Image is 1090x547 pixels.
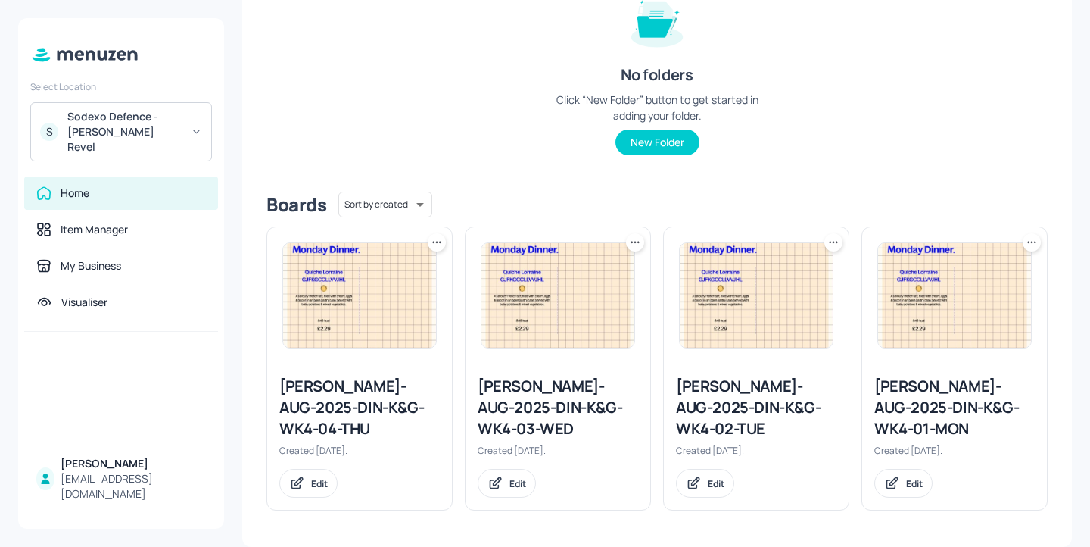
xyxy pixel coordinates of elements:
img: 2025-08-06-175448710006414mtfxt0123.jpeg [481,243,634,348]
div: Sodexo Defence - [PERSON_NAME] Revel [67,109,182,155]
div: Edit [708,477,724,490]
div: Edit [311,477,328,490]
div: [PERSON_NAME]-AUG-2025-DIN-K&G-WK4-03-WED [478,376,638,439]
div: Item Manager [61,222,128,237]
img: 2025-08-06-175448710006414mtfxt0123.jpeg [878,243,1031,348]
div: [PERSON_NAME] [61,456,206,471]
div: Select Location [30,80,212,93]
div: Edit [906,477,923,490]
div: No folders [621,64,693,86]
button: New Folder [615,130,699,155]
div: Edit [509,477,526,490]
div: [PERSON_NAME]-AUG-2025-DIN-K&G-WK4-04-THU [279,376,440,439]
div: Created [DATE]. [279,444,440,457]
div: Sort by created [338,189,432,220]
div: Created [DATE]. [478,444,638,457]
div: Created [DATE]. [676,444,836,457]
div: Created [DATE]. [874,444,1035,457]
div: [PERSON_NAME]-AUG-2025-DIN-K&G-WK4-02-TUE [676,376,836,439]
div: [PERSON_NAME]-AUG-2025-DIN-K&G-WK4-01-MON [874,376,1035,439]
img: 2025-08-06-175448710006414mtfxt0123.jpeg [283,243,436,348]
div: Home [61,186,89,201]
div: S [40,123,58,141]
div: My Business [61,258,121,273]
div: Boards [266,192,326,217]
div: Click “New Folder” button to get started in adding your folder. [543,92,771,123]
img: 2025-08-06-175448710006414mtfxt0123.jpeg [680,243,833,348]
div: [EMAIL_ADDRESS][DOMAIN_NAME] [61,471,206,502]
div: Visualiser [61,295,107,310]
